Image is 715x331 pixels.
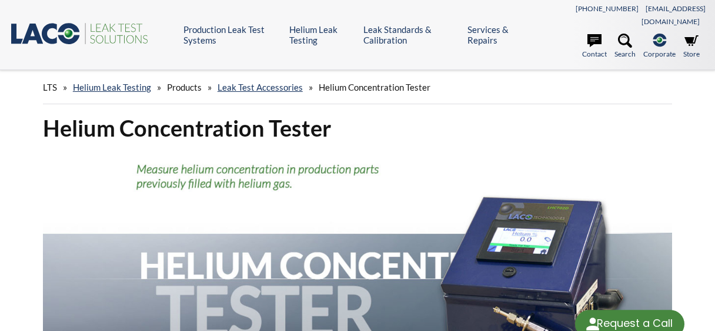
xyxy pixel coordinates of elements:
span: Products [167,82,202,92]
div: » » » » [43,71,672,104]
a: Production Leak Test Systems [183,24,280,45]
h1: Helium Concentration Tester [43,114,672,143]
a: Helium Leak Testing [73,82,151,92]
a: Leak Standards & Calibration [363,24,459,45]
a: Store [683,34,700,59]
a: Contact [582,34,607,59]
a: Leak Test Accessories [218,82,303,92]
a: Helium Leak Testing [289,24,355,45]
span: Corporate [643,48,676,59]
span: Helium Concentration Tester [319,82,430,92]
a: [EMAIL_ADDRESS][DOMAIN_NAME] [642,4,706,26]
a: Services & Repairs [467,24,529,45]
a: Search [614,34,636,59]
span: LTS [43,82,57,92]
a: [PHONE_NUMBER] [576,4,639,13]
